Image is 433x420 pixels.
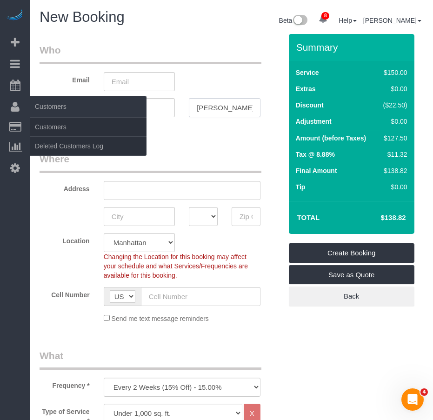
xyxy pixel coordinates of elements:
[297,213,320,221] strong: Total
[33,72,97,85] label: Email
[6,9,24,22] img: Automaid Logo
[104,72,175,91] input: Email
[380,133,407,143] div: $127.50
[30,117,147,156] ul: Customers
[339,17,357,24] a: Help
[33,181,97,193] label: Address
[380,182,407,192] div: $0.00
[33,287,97,300] label: Cell Number
[363,17,421,24] a: [PERSON_NAME]
[296,117,332,126] label: Adjustment
[380,166,407,175] div: $138.82
[30,118,147,136] a: Customers
[40,9,125,25] span: New Booking
[353,214,406,222] h4: $138.82
[30,96,147,117] span: Customers
[296,133,366,143] label: Amount (before Taxes)
[296,100,324,110] label: Discount
[279,17,308,24] a: Beta
[104,207,175,226] input: City
[420,388,428,396] span: 4
[380,150,407,159] div: $11.32
[30,137,147,155] a: Deleted Customers Log
[40,152,261,173] legend: Where
[104,253,248,279] span: Changing the Location for this booking may affect your schedule and what Services/Frequencies are...
[40,349,261,370] legend: What
[189,98,260,117] input: Last Name
[296,150,335,159] label: Tax @ 8.88%
[33,378,97,390] label: Frequency *
[40,43,261,64] legend: Who
[296,166,337,175] label: Final Amount
[296,84,316,93] label: Extras
[289,265,414,285] a: Save as Quote
[380,100,407,110] div: ($22.50)
[289,287,414,306] a: Back
[380,68,407,77] div: $150.00
[401,388,424,411] iframe: Intercom live chat
[380,84,407,93] div: $0.00
[296,42,410,53] h3: Summary
[289,243,414,263] a: Create Booking
[321,12,329,20] span: 8
[141,287,260,306] input: Cell Number
[33,233,97,246] label: Location
[314,9,332,30] a: 8
[112,315,209,322] span: Send me text message reminders
[380,117,407,126] div: $0.00
[296,68,319,77] label: Service
[232,207,260,226] input: Zip Code
[296,182,306,192] label: Tip
[292,15,307,27] img: New interface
